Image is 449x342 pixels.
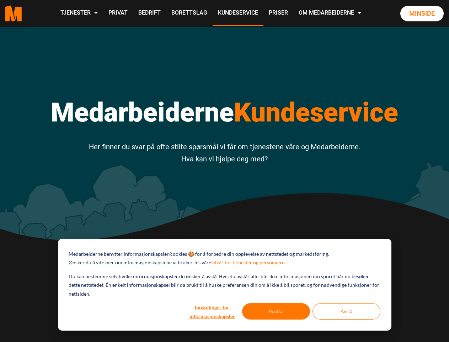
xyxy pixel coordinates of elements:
a: vilkår for tjenester og personvern [211,258,285,267]
a: Minside [400,6,444,21]
span: Kundeservice [234,97,398,128]
p: Du kan bestemme selv hvilke informasjonskapsler du ønsker å avslå. Hvis du avslår alle, blir ikke... [69,272,380,299]
a: Borettslag [166,1,213,26]
a: Kundeservice [213,1,263,26]
h1: Medarbeiderne [11,96,438,128]
p: Medarbeiderne benytter informasjonskapsler/cookies 🍪 for å forbedre din opplevelse av nettstedet ... [69,250,329,259]
a: Priser [263,1,293,26]
button: Godta [242,303,310,320]
a: Tjenester [55,1,103,26]
a: Privat [103,1,133,26]
a: Bedrift [133,1,166,26]
a: Om Medarbeiderne [293,1,367,26]
p: Ønsker du å vite mer om informasjonskapslene vi bruker, les våre . [69,258,286,267]
div: Cookie banner [58,239,391,331]
p: Her finner du svar på ofte stilte spørsmål vi får om tjenestene våre og Medarbeiderne. Hva kan vi... [11,141,438,165]
button: Innstillinger for informasjonskapsler [185,303,240,320]
button: Avslå [312,303,380,320]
